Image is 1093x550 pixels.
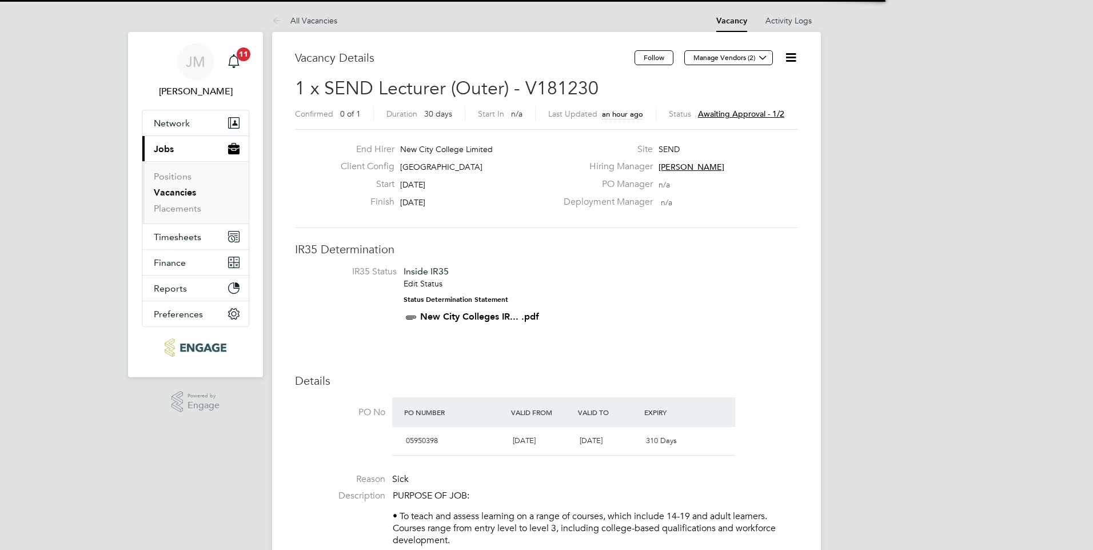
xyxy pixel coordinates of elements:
[659,162,724,172] span: [PERSON_NAME]
[340,109,361,119] span: 0 of 1
[557,196,653,208] label: Deployment Manager
[684,50,773,65] button: Manage Vendors (2)
[659,180,670,190] span: n/a
[669,109,691,119] label: Status
[420,311,539,322] a: New City Colleges IR... .pdf
[659,144,680,154] span: SEND
[295,109,333,119] label: Confirmed
[295,50,635,65] h3: Vacancy Details
[295,242,798,257] h3: IR35 Determination
[188,391,220,401] span: Powered by
[716,16,747,26] a: Vacancy
[557,161,653,173] label: Hiring Manager
[142,301,249,326] button: Preferences
[406,436,438,445] span: 05950398
[332,144,394,156] label: End Hirer
[154,309,203,320] span: Preferences
[142,110,249,135] button: Network
[511,109,522,119] span: n/a
[171,391,220,413] a: Powered byEngage
[646,436,677,445] span: 310 Days
[222,43,245,80] a: 11
[154,283,187,294] span: Reports
[128,32,263,377] nav: Main navigation
[154,171,192,182] a: Positions
[400,180,425,190] span: [DATE]
[513,436,536,445] span: [DATE]
[698,109,784,119] span: Awaiting approval - 1/2
[165,338,226,357] img: ncclondon-logo-retina.png
[575,402,642,423] div: Valid To
[332,161,394,173] label: Client Config
[508,402,575,423] div: Valid From
[332,178,394,190] label: Start
[424,109,452,119] span: 30 days
[641,402,708,423] div: Expiry
[661,197,672,208] span: n/a
[142,276,249,301] button: Reports
[404,266,449,277] span: Inside IR35
[295,77,599,99] span: 1 x SEND Lecturer (Outer) - V181230
[237,47,250,61] span: 11
[295,473,385,485] label: Reason
[580,436,603,445] span: [DATE]
[295,490,385,502] label: Description
[154,187,196,198] a: Vacancies
[392,473,409,485] span: Sick
[548,109,597,119] label: Last Updated
[332,196,394,208] label: Finish
[400,197,425,208] span: [DATE]
[400,144,493,154] span: New City College Limited
[154,144,174,154] span: Jobs
[142,250,249,275] button: Finance
[557,178,653,190] label: PO Manager
[400,162,482,172] span: [GEOGRAPHIC_DATA]
[154,257,186,268] span: Finance
[386,109,417,119] label: Duration
[404,278,442,289] a: Edit Status
[142,161,249,224] div: Jobs
[478,109,504,119] label: Start In
[765,15,812,26] a: Activity Logs
[635,50,673,65] button: Follow
[142,43,249,98] a: JM[PERSON_NAME]
[154,232,201,242] span: Timesheets
[557,144,653,156] label: Site
[142,136,249,161] button: Jobs
[295,406,385,419] label: PO No
[272,15,337,26] a: All Vacancies
[186,54,205,69] span: JM
[188,401,220,410] span: Engage
[142,85,249,98] span: Jacqueline Mitchell
[393,490,798,502] p: PURPOSE OF JOB:
[142,224,249,249] button: Timesheets
[306,266,397,278] label: IR35 Status
[401,402,508,423] div: PO Number
[404,296,508,304] strong: Status Determination Statement
[393,511,798,546] p: • To teach and assess learning on a range of courses, which include 14-19 and adult learners. Cou...
[142,338,249,357] a: Go to home page
[154,203,201,214] a: Placements
[602,109,643,119] span: an hour ago
[154,118,190,129] span: Network
[295,373,798,388] h3: Details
